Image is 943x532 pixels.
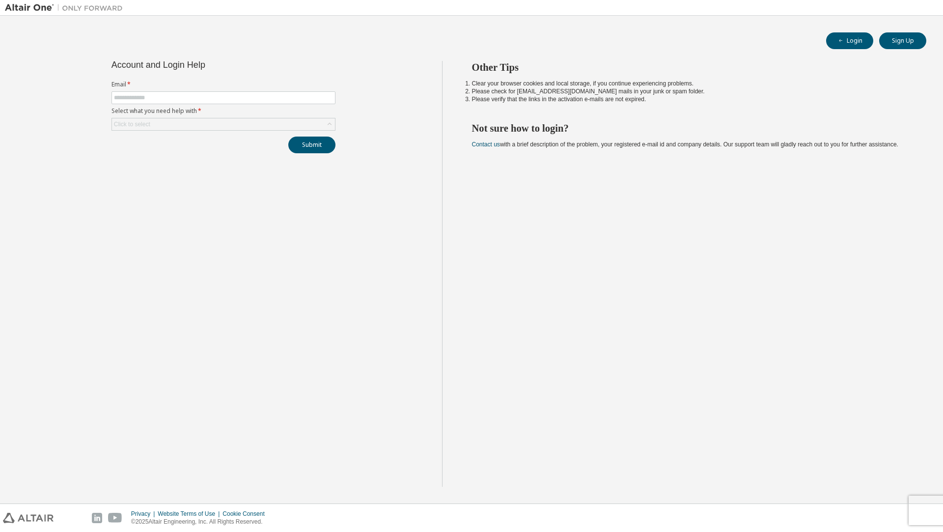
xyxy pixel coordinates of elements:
[131,518,271,526] p: © 2025 Altair Engineering, Inc. All Rights Reserved.
[472,61,909,74] h2: Other Tips
[158,510,222,518] div: Website Terms of Use
[472,122,909,135] h2: Not sure how to login?
[472,80,909,87] li: Clear your browser cookies and local storage, if you continue experiencing problems.
[131,510,158,518] div: Privacy
[3,513,54,523] img: altair_logo.svg
[472,141,898,148] span: with a brief description of the problem, your registered e-mail id and company details. Our suppo...
[112,118,335,130] div: Click to select
[92,513,102,523] img: linkedin.svg
[111,61,291,69] div: Account and Login Help
[222,510,270,518] div: Cookie Consent
[472,141,500,148] a: Contact us
[108,513,122,523] img: youtube.svg
[111,81,335,88] label: Email
[111,107,335,115] label: Select what you need help with
[114,120,150,128] div: Click to select
[879,32,926,49] button: Sign Up
[5,3,128,13] img: Altair One
[472,95,909,103] li: Please verify that the links in the activation e-mails are not expired.
[472,87,909,95] li: Please check for [EMAIL_ADDRESS][DOMAIN_NAME] mails in your junk or spam folder.
[288,137,335,153] button: Submit
[826,32,873,49] button: Login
